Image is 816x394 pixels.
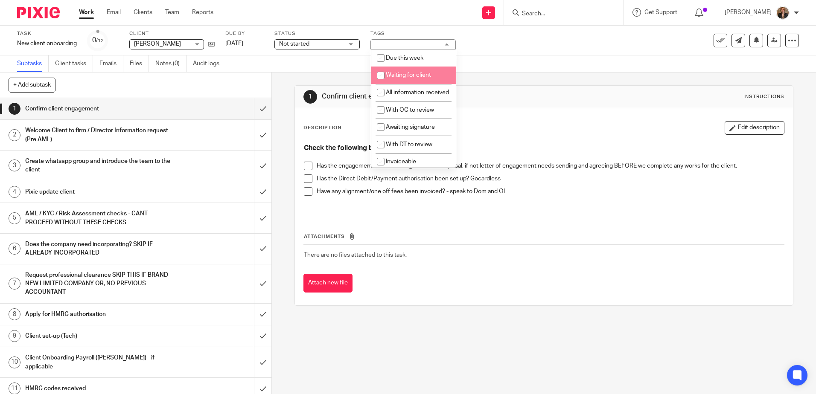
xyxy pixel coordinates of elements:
[303,125,341,131] p: Description
[743,93,784,100] div: Instructions
[317,187,784,196] p: Have any alignment/one off fees been invoiced? - speak to Dom and Ol
[165,8,179,17] a: Team
[9,330,20,342] div: 9
[9,308,20,320] div: 8
[25,185,172,198] h1: Pixie update client
[25,308,172,321] h1: Apply for HMRC authorisation
[25,124,172,146] h1: Welcome Client to firm / Director Information request (Pre AML)
[386,159,416,165] span: Invoiceable
[25,330,172,342] h1: Client set-up (Tech)
[25,269,172,299] h1: Request professional clearance SKIP THIS IF BRAND NEW LIMITED COMPANY OR, NO PREVIOUS ACCOUNTANT
[304,252,407,258] span: There are no files attached to this task.
[386,142,432,148] span: With DT to review
[9,356,20,368] div: 10
[644,9,677,15] span: Get Support
[193,55,226,72] a: Audit logs
[155,55,187,72] a: Notes (0)
[96,38,104,43] small: /12
[776,6,790,20] img: WhatsApp%20Image%202025-04-23%20at%2010.20.30_16e186ec.jpg
[9,129,20,141] div: 2
[130,55,149,72] a: Files
[25,207,172,229] h1: AML / KYC / Risk Assessment checks - CANT PROCEED WITHOUT THESE CHECKS
[317,162,784,170] p: Has the engagement letter been signed in Go Proposal, if not letter of engagement needs sending a...
[322,92,562,101] h1: Confirm client engagement
[9,103,20,115] div: 1
[279,41,309,47] span: Not started
[521,10,598,18] input: Search
[55,55,93,72] a: Client tasks
[134,8,152,17] a: Clients
[303,274,353,293] button: Attach new file
[17,39,77,48] div: New client onboarding
[386,72,431,78] span: Waiting for client
[25,155,172,177] h1: Create whatsapp group and introduce the team to the client
[79,8,94,17] a: Work
[134,41,181,47] span: [PERSON_NAME]
[386,107,434,113] span: With OC to review
[386,124,435,130] span: Awaiting signature
[129,30,215,37] label: Client
[9,278,20,290] div: 7
[9,186,20,198] div: 4
[386,90,449,96] span: All information received
[725,121,784,135] button: Edit description
[274,30,360,37] label: Status
[99,55,123,72] a: Emails
[17,55,49,72] a: Subtasks
[25,351,172,373] h1: Client Onboarding Payroll ([PERSON_NAME]) - if applicable
[225,30,264,37] label: Due by
[304,234,345,239] span: Attachments
[304,145,431,151] strong: Check the following before proceeding:
[107,8,121,17] a: Email
[317,174,784,183] p: Has the Direct Debit/Payment authorisation been set up? Gocardless
[386,55,423,61] span: Due this week
[725,8,772,17] p: [PERSON_NAME]
[9,159,20,171] div: 3
[25,238,172,260] h1: Does the company need incorporating? SKIP IF ALREADY INCORPORATED
[303,90,317,104] div: 1
[25,102,172,115] h1: Confirm client engagement
[370,30,456,37] label: Tags
[92,35,104,45] div: 0
[192,8,213,17] a: Reports
[17,7,60,18] img: Pixie
[9,78,55,92] button: + Add subtask
[9,243,20,255] div: 6
[225,41,243,46] span: [DATE]
[17,30,77,37] label: Task
[9,212,20,224] div: 5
